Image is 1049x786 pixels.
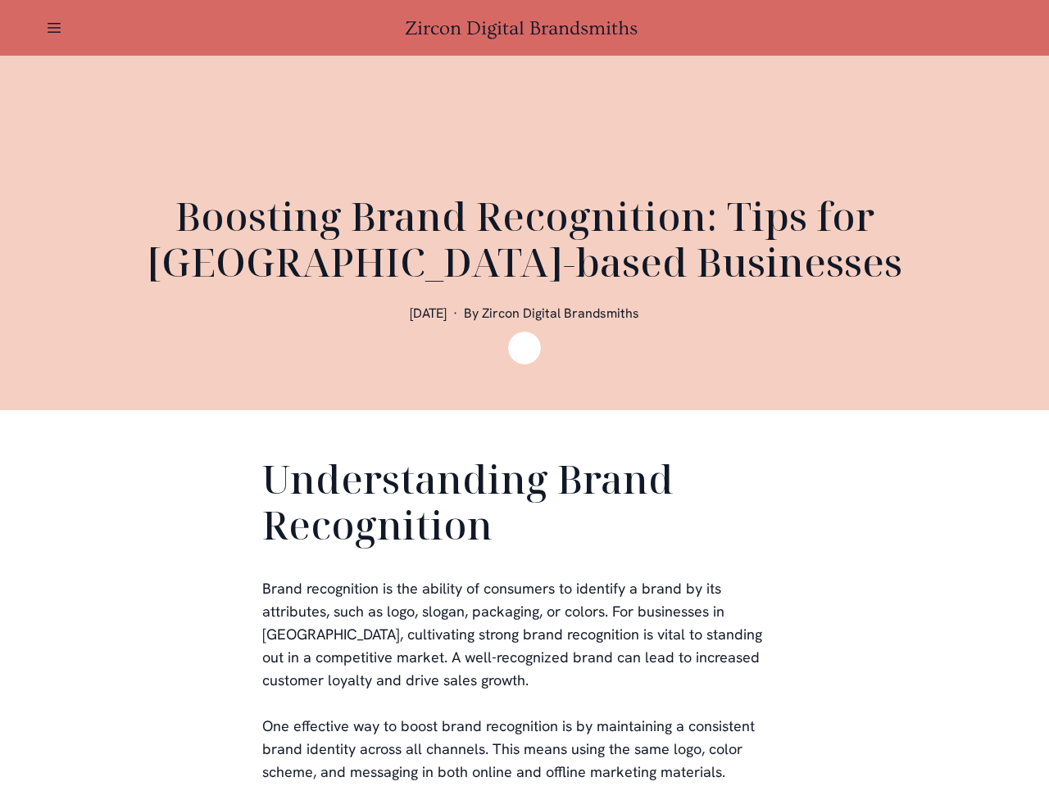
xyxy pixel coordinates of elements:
[131,193,918,285] h1: Boosting Brand Recognition: Tips for [GEOGRAPHIC_DATA]-based Businesses
[508,332,541,364] img: Zircon Digital Brandsmiths
[453,305,457,322] span: ·
[262,577,787,692] p: Brand recognition is the ability of consumers to identify a brand by its attributes, such as logo...
[262,456,787,554] h2: Understanding Brand Recognition
[410,305,447,322] span: [DATE]
[405,17,644,39] a: Zircon Digital Brandsmiths
[464,305,639,322] span: By Zircon Digital Brandsmiths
